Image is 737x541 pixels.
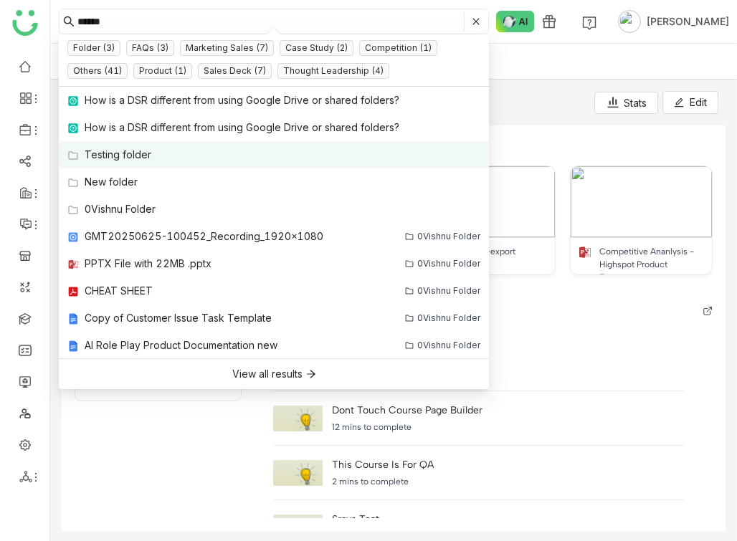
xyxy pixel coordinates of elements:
div: View all results [232,366,303,382]
img: pptx.svg [578,245,592,259]
img: g-doc.svg [67,313,79,325]
img: objections.svg [67,123,79,134]
div: Dont touch course page builder [332,403,482,418]
nz-tag: FAQs (3) [126,40,174,56]
img: stats.svg [606,95,620,110]
div: 0Vishnu Folder [417,311,480,325]
a: GMT20250625-100452_Recording_1920x10800Vishnu Folder [59,223,489,250]
span: Edit [690,95,707,110]
a: Testing folder [59,141,489,168]
div: CHEAT SHEET [85,283,153,299]
img: mp4.svg [67,231,79,243]
div: 0Vishnu Folder [417,229,480,244]
div: PPTX File with 22MB .pptx [85,256,211,272]
nz-tag: Others (41) [67,63,128,79]
div: How is a DSR different from using Google Drive or shared folders? [85,120,399,135]
a: CHEAT SHEET0Vishnu Folder [59,277,489,305]
nz-tag: Sales Deck (7) [198,63,272,79]
div: 0Vishnu Folder [85,201,156,217]
a: 0Vishnu Folder [59,196,489,223]
span: [PERSON_NAME] [647,14,729,29]
a: How is a DSR different from using Google Drive or shared folders? [59,87,489,114]
nz-tag: Folder (3) [67,40,120,56]
div: 2 mins to complete [332,475,434,488]
a: PPTX File with 22MB .pptx0Vishnu Folder [59,250,489,277]
img: pptx.svg [67,259,79,270]
div: Copy of Customer Issue Task Template [85,310,272,326]
nz-tag: Product (1) [133,63,192,79]
button: Edit [662,91,718,114]
img: folder.svg [67,150,79,161]
a: How is a DSR different from using Google Drive or shared folders? [59,114,489,141]
div: New folder [85,174,138,190]
div: 0Vishnu Folder [417,284,480,298]
a: Copy of Customer Issue Task Template0Vishnu Folder [59,305,489,332]
img: objections.svg [67,95,79,107]
div: 12 mins to complete [332,421,482,434]
div: 0Vishnu Folder [417,338,480,353]
a: AI Role Play Product Documentation new0Vishnu Folder [59,332,489,359]
img: ask-buddy-normal.svg [496,11,535,32]
img: folder.svg [67,204,79,216]
div: GMT20250625-100452_Recording_1920x1080 [85,229,323,244]
img: logo [12,10,38,36]
nz-tag: Marketing Sales (7) [180,40,274,56]
div: sravs test [332,512,406,527]
nz-tag: Thought Leadership (4) [277,63,389,79]
img: avatar [618,10,641,33]
div: How is a DSR different from using Google Drive or shared folders? [85,92,399,108]
nz-tag: Case Study (2) [280,40,353,56]
img: help.svg [582,16,596,30]
a: New folder [59,168,489,196]
div: AI Role Play Product Documentation new [85,337,277,353]
div: 0Vishnu Folder [417,257,480,271]
img: 6867786ba3c5366050dbe220 [571,166,712,237]
img: folder.svg [67,177,79,188]
nz-tag: Competition (1) [359,40,437,56]
div: Stats [606,95,647,110]
div: Testing folder [85,147,151,163]
img: g-doc.svg [67,340,79,352]
div: Competitive Ananlysis - Highspot Product Features.pptx [599,245,705,281]
div: This course is for QA [332,457,434,472]
img: pdf.svg [67,286,79,297]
